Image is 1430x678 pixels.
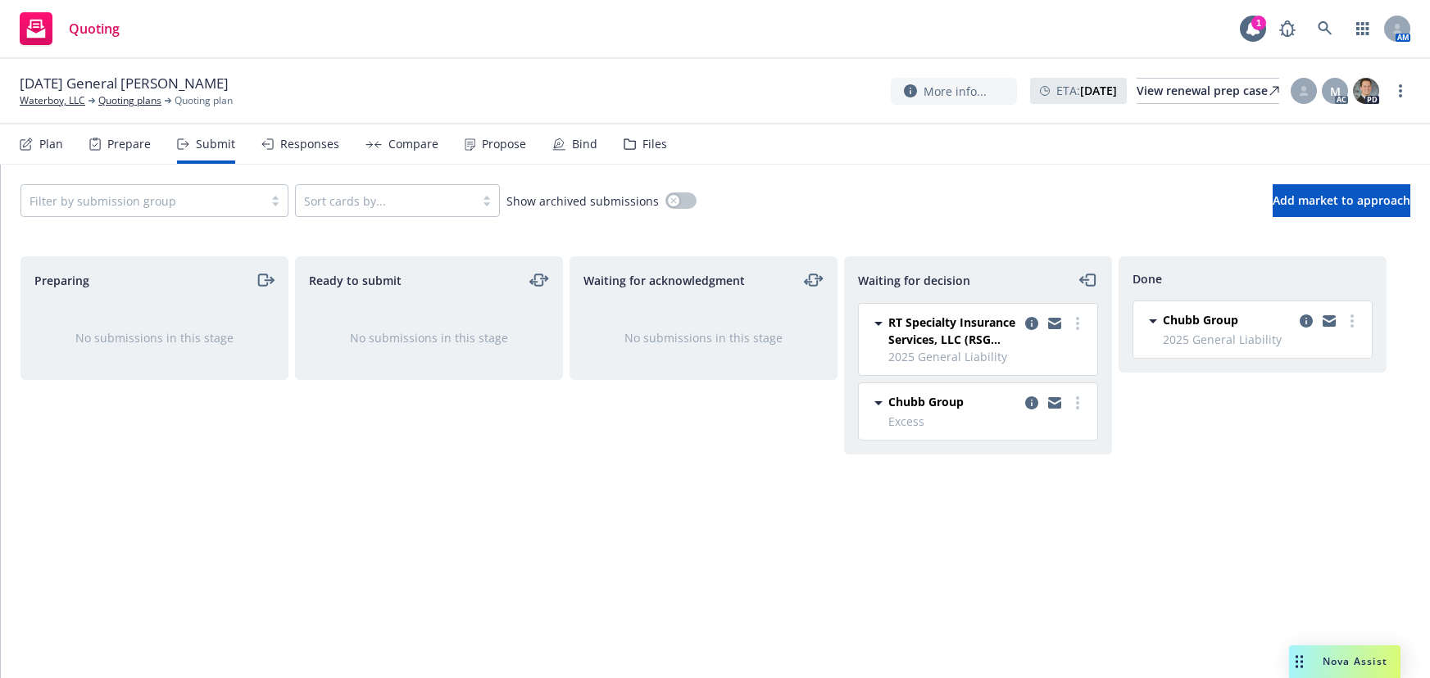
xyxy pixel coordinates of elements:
[888,314,1019,348] span: RT Specialty Insurance Services, LLC (RSG Specialty, LLC)
[1273,192,1410,208] span: Add market to approach
[597,329,810,346] div: No submissions in this stage
[255,270,275,290] a: moveRight
[322,329,536,346] div: No submissions in this stage
[1346,12,1379,45] a: Switch app
[804,270,824,290] a: moveLeftRight
[1330,83,1341,100] span: M
[924,83,987,100] span: More info...
[1080,83,1117,98] strong: [DATE]
[20,93,85,108] a: Waterboy, LLC
[1022,314,1042,333] a: copy logging email
[69,22,120,35] span: Quoting
[1068,314,1087,333] a: more
[888,393,964,410] span: Chubb Group
[1137,78,1279,104] a: View renewal prep case
[1022,393,1042,413] a: copy logging email
[1251,16,1266,30] div: 1
[506,192,659,210] span: Show archived submissions
[48,329,261,346] div: No submissions in this stage
[1078,270,1098,290] a: moveLeft
[175,93,233,108] span: Quoting plan
[529,270,549,290] a: moveLeftRight
[1289,645,1310,678] div: Drag to move
[858,272,970,289] span: Waiting for decision
[107,138,151,151] div: Prepare
[280,138,339,151] div: Responses
[1068,393,1087,413] a: more
[1137,79,1279,103] div: View renewal prep case
[20,74,229,93] span: [DATE] General [PERSON_NAME]
[1273,184,1410,217] button: Add market to approach
[583,272,745,289] span: Waiting for acknowledgment
[482,138,526,151] div: Propose
[1045,314,1065,333] a: copy logging email
[309,272,402,289] span: Ready to submit
[1342,311,1362,331] a: more
[1289,645,1400,678] button: Nova Assist
[1045,393,1065,413] a: copy logging email
[1353,78,1379,104] img: photo
[1391,81,1410,101] a: more
[572,138,597,151] div: Bind
[13,6,126,52] a: Quoting
[888,348,1087,365] span: 2025 General Liability
[388,138,438,151] div: Compare
[39,138,63,151] div: Plan
[642,138,667,151] div: Files
[196,138,235,151] div: Submit
[1323,654,1387,668] span: Nova Assist
[891,78,1017,105] button: More info...
[1271,12,1304,45] a: Report a Bug
[1056,82,1117,99] span: ETA :
[1296,311,1316,331] a: copy logging email
[34,272,89,289] span: Preparing
[888,413,1087,430] span: Excess
[1163,311,1238,328] span: Chubb Group
[98,93,161,108] a: Quoting plans
[1133,270,1162,287] span: Done
[1163,331,1362,348] span: 2025 General Liability
[1309,12,1341,45] a: Search
[1319,311,1339,331] a: copy logging email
